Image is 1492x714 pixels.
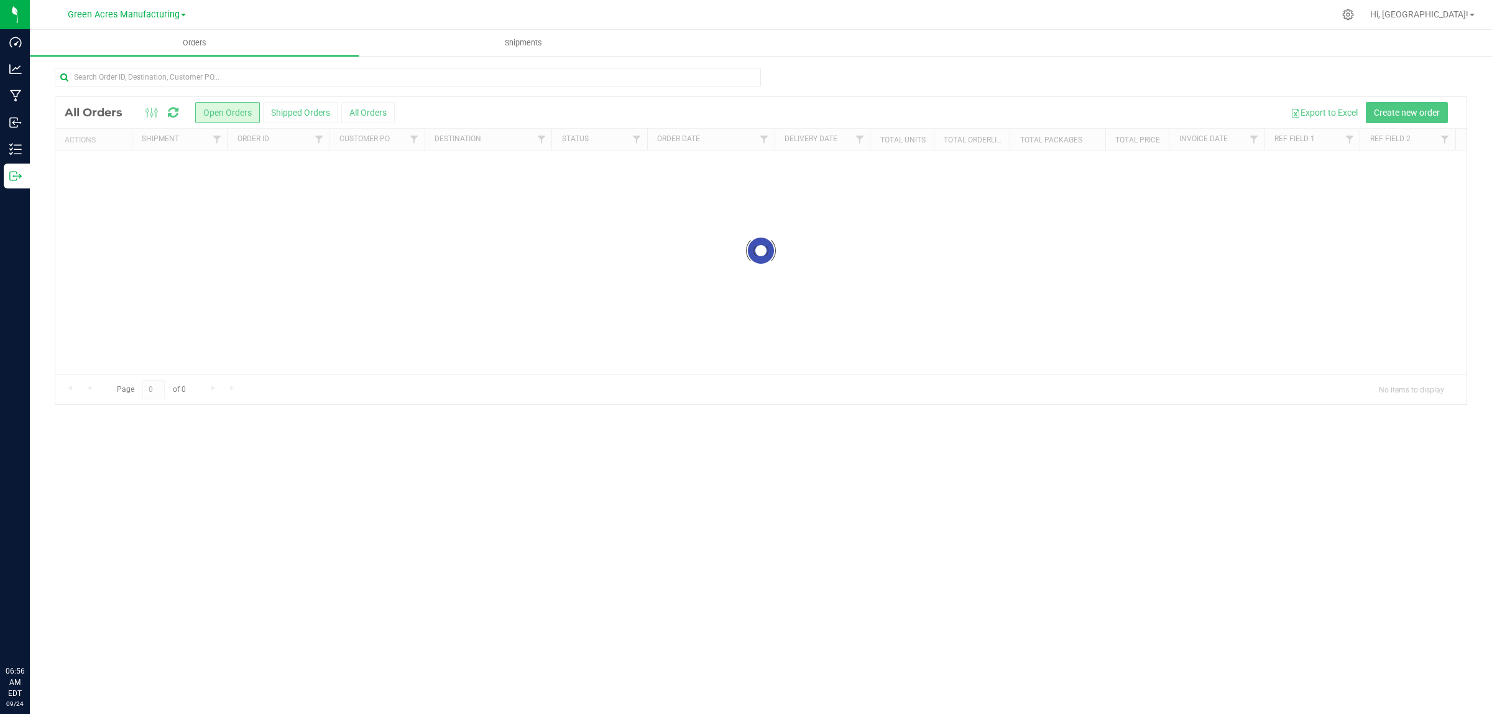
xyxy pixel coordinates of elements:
inline-svg: Inbound [9,116,22,129]
input: Search Order ID, Destination, Customer PO... [55,68,761,86]
inline-svg: Analytics [9,63,22,75]
inline-svg: Inventory [9,143,22,155]
a: Shipments [359,30,688,56]
span: Shipments [488,37,559,49]
span: Green Acres Manufacturing [68,9,180,20]
iframe: Resource center [12,614,50,652]
inline-svg: Outbound [9,170,22,182]
p: 09/24 [6,699,24,708]
inline-svg: Dashboard [9,36,22,49]
span: Hi, [GEOGRAPHIC_DATA]! [1370,9,1468,19]
a: Orders [30,30,359,56]
p: 06:56 AM EDT [6,665,24,699]
span: Orders [166,37,223,49]
inline-svg: Manufacturing [9,90,22,102]
div: Manage settings [1340,9,1356,21]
